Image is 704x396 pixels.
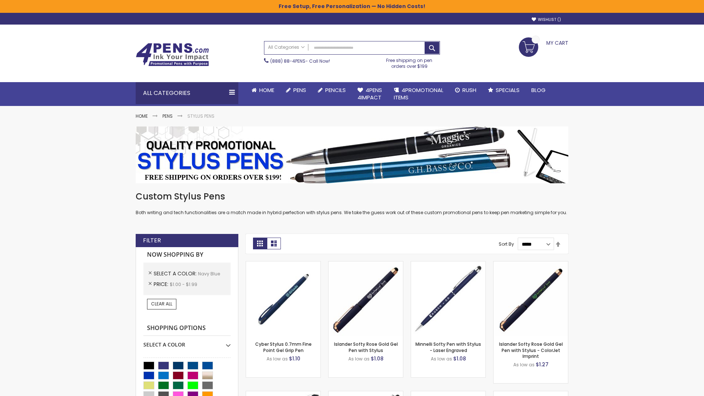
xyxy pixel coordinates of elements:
a: Islander Softy Rose Gold Gel Pen with Stylus [334,341,398,353]
a: Cyber Stylus 0.7mm Fine Point Gel Grip Pen-Navy Blue [246,261,320,267]
span: Home [259,86,274,94]
a: Cyber Stylus 0.7mm Fine Point Gel Grip Pen [255,341,312,353]
label: Sort By [499,241,514,247]
span: $1.08 [453,355,466,362]
span: $1.08 [371,355,384,362]
strong: Stylus Pens [187,113,214,119]
img: 4Pens Custom Pens and Promotional Products [136,43,209,66]
img: Stylus Pens [136,126,568,183]
img: Islander Softy Rose Gold Gel Pen with Stylus-Navy Blue [329,261,403,336]
a: Minnelli Softy Pen with Stylus - Laser Engraved-Navy Blue [411,261,485,267]
h1: Custom Stylus Pens [136,191,568,202]
a: Wishlist [532,17,561,22]
span: Rush [462,86,476,94]
strong: Shopping Options [143,320,231,336]
img: Cyber Stylus 0.7mm Fine Point Gel Grip Pen-Navy Blue [246,261,320,336]
span: As low as [513,362,535,368]
a: All Categories [264,41,308,54]
a: Blog [525,82,551,98]
a: (888) 88-4PENS [270,58,305,64]
a: Islander Softy Rose Gold Gel Pen with Stylus-Navy Blue [329,261,403,267]
span: Navy Blue [198,271,220,277]
span: Clear All [151,301,172,307]
span: 4PROMOTIONAL ITEMS [394,86,443,101]
a: Home [136,113,148,119]
span: As low as [267,356,288,362]
span: Pencils [325,86,346,94]
a: Rush [449,82,482,98]
strong: Now Shopping by [143,247,231,263]
span: 4Pens 4impact [357,86,382,101]
a: Specials [482,82,525,98]
span: - Call Now! [270,58,330,64]
strong: Grid [253,238,267,249]
a: 4Pens4impact [352,82,388,106]
a: Islander Softy Rose Gold Gel Pen with Stylus - ColorJet Imprint [499,341,563,359]
a: Minnelli Softy Pen with Stylus - Laser Engraved [415,341,481,353]
img: Islander Softy Rose Gold Gel Pen with Stylus - ColorJet Imprint-Navy Blue [494,261,568,336]
div: All Categories [136,82,238,104]
span: As low as [348,356,370,362]
a: Clear All [147,299,176,309]
span: Blog [531,86,546,94]
img: Minnelli Softy Pen with Stylus - Laser Engraved-Navy Blue [411,261,485,336]
a: Home [246,82,280,98]
div: Free shipping on pen orders over $199 [379,55,440,69]
span: All Categories [268,44,305,50]
span: Price [154,280,170,288]
span: Pens [293,86,306,94]
div: Both writing and tech functionalities are a match made in hybrid perfection with stylus pens. We ... [136,191,568,216]
strong: Filter [143,236,161,245]
a: Pencils [312,82,352,98]
span: Select A Color [154,270,198,277]
a: Pens [280,82,312,98]
span: $1.27 [536,361,549,368]
div: Select A Color [143,336,231,348]
span: As low as [431,356,452,362]
span: $1.10 [289,355,300,362]
span: $1.00 - $1.99 [170,281,197,287]
a: Pens [162,113,173,119]
a: 4PROMOTIONALITEMS [388,82,449,106]
a: Islander Softy Rose Gold Gel Pen with Stylus - ColorJet Imprint-Navy Blue [494,261,568,267]
span: Specials [496,86,520,94]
